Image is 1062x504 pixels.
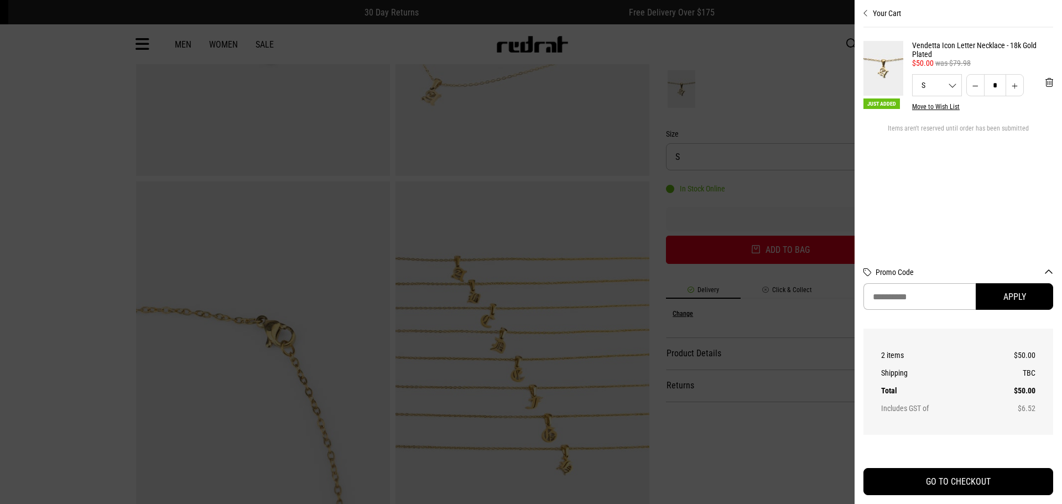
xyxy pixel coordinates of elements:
button: Move to Wish List [912,103,960,111]
a: Vendetta Icon Letter Necklace - 18k Gold Plated [912,41,1053,59]
button: Decrease quantity [966,74,985,96]
th: Includes GST of [881,399,987,417]
span: was $79.98 [935,59,971,67]
th: Total [881,382,987,399]
button: GO TO CHECKOUT [863,468,1053,495]
td: $50.00 [987,382,1035,399]
iframe: Customer reviews powered by Trustpilot [863,448,1053,459]
th: Shipping [881,364,987,382]
div: Items aren't reserved until order has been submitted [863,124,1053,141]
td: $50.00 [987,346,1035,364]
span: S [913,81,961,89]
button: 'Remove from cart [1037,69,1062,96]
button: Apply [976,283,1053,310]
button: Open LiveChat chat widget [9,4,42,38]
button: Promo Code [876,268,1053,277]
th: 2 items [881,346,987,364]
span: Just Added [863,98,900,109]
input: Quantity [984,74,1006,96]
td: $6.52 [987,399,1035,417]
input: Promo Code [863,283,976,310]
td: TBC [987,364,1035,382]
img: Vendetta Icon Letter Necklace - 18k Gold Plated [863,41,903,96]
button: Increase quantity [1006,74,1024,96]
span: $50.00 [912,59,934,67]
